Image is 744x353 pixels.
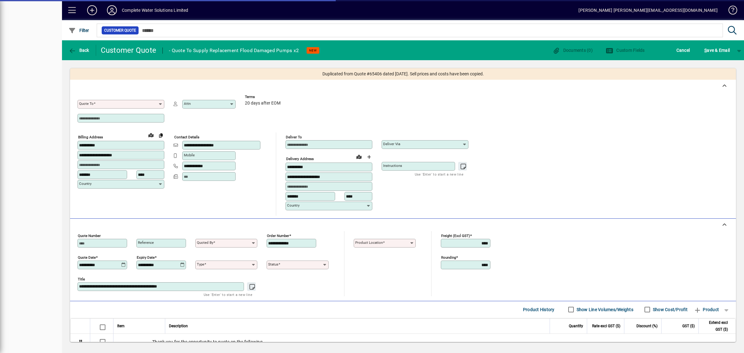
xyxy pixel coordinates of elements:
button: Save & Email [701,45,733,56]
mat-label: Reference [138,240,154,245]
span: Product [694,305,719,315]
mat-label: Status [268,262,278,266]
span: Discount (%) [636,323,658,329]
mat-label: Quote date [78,255,96,259]
mat-label: Deliver To [286,135,302,139]
app-page-header-button: Back [62,45,96,56]
span: Cancel [676,45,690,55]
mat-label: Country [79,181,91,186]
div: - Quote To Supply Replacement Flood Damaged Pumps x2 [169,46,299,56]
button: Custom Fields [604,45,646,56]
div: Complete Water Solutions Limited [122,5,188,15]
button: Copy to Delivery address [156,130,166,140]
button: Profile [102,5,122,16]
button: Add [82,5,102,16]
mat-hint: Use 'Enter' to start a new line [415,171,463,178]
div: Thank you for the opportunity to quote on the following [113,334,736,350]
span: Duplicated from Quote #65406 dated [DATE]. Sell prices and costs have been copied. [322,71,484,77]
button: Choose address [364,152,374,162]
mat-label: Attn [184,101,191,106]
mat-hint: Use 'Enter' to start a new line [204,291,252,298]
span: S [704,48,707,53]
a: Knowledge Base [724,1,736,21]
div: [PERSON_NAME] [PERSON_NAME][EMAIL_ADDRESS][DOMAIN_NAME] [578,5,718,15]
span: Item [117,323,125,329]
button: Product History [520,304,557,315]
button: Product [691,304,722,315]
mat-label: Instructions [383,163,402,168]
mat-label: Freight (excl GST) [441,233,470,238]
span: NEW [309,48,317,52]
button: Cancel [675,45,692,56]
span: ave & Email [704,45,730,55]
label: Show Cost/Profit [652,306,688,313]
span: Back [69,48,89,53]
span: 20 days after EOM [245,101,281,106]
a: View on map [354,152,364,162]
span: Rate excl GST ($) [592,323,620,329]
mat-label: Product location [355,240,383,245]
span: Product History [523,305,555,315]
mat-label: Deliver via [383,142,400,146]
span: GST ($) [682,323,695,329]
button: Documents (0) [551,45,594,56]
span: Quantity [569,323,583,329]
span: Custom Fields [606,48,645,53]
mat-label: Expiry date [137,255,155,259]
mat-label: Title [78,277,85,281]
span: Extend excl GST ($) [702,319,728,333]
div: Customer Quote [101,45,157,55]
button: Filter [67,25,91,36]
mat-label: Quote To [79,101,94,106]
span: Terms [245,95,282,99]
mat-label: Country [287,203,299,208]
mat-label: Quote number [78,233,101,238]
span: Documents (0) [552,48,593,53]
span: Description [169,323,188,329]
a: View on map [146,130,156,140]
mat-label: Rounding [441,255,456,259]
mat-label: Type [197,262,204,266]
mat-label: Mobile [184,153,195,157]
span: Filter [69,28,89,33]
span: Customer Quote [104,27,136,34]
mat-label: Quoted by [197,240,213,245]
mat-label: Order number [267,233,289,238]
button: Back [67,45,91,56]
label: Show Line Volumes/Weights [575,306,633,313]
